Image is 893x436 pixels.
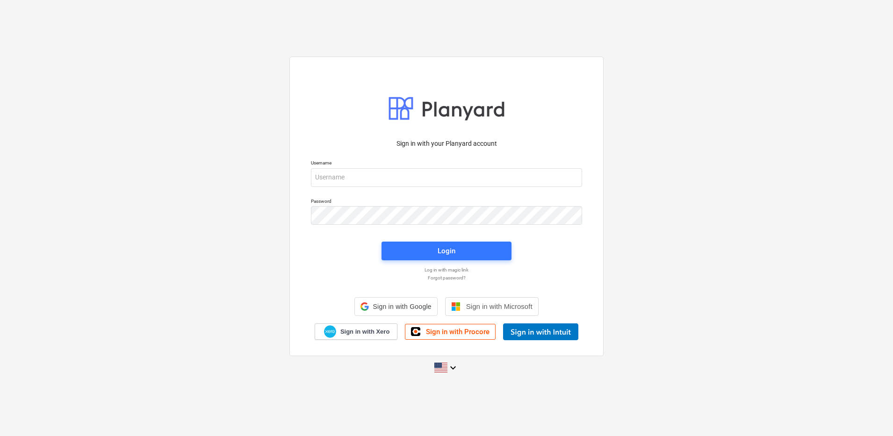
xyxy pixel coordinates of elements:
[306,275,587,281] a: Forgot password?
[311,160,582,168] p: Username
[382,242,511,260] button: Login
[426,328,490,336] span: Sign in with Procore
[311,139,582,149] p: Sign in with your Planyard account
[324,325,336,338] img: Xero logo
[466,302,533,310] span: Sign in with Microsoft
[438,245,455,257] div: Login
[451,302,461,311] img: Microsoft logo
[373,303,431,310] span: Sign in with Google
[311,198,582,206] p: Password
[405,324,496,340] a: Sign in with Procore
[340,328,389,336] span: Sign in with Xero
[447,362,459,373] i: keyboard_arrow_down
[315,323,398,340] a: Sign in with Xero
[354,297,437,316] div: Sign in with Google
[306,267,587,273] a: Log in with magic link
[311,168,582,187] input: Username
